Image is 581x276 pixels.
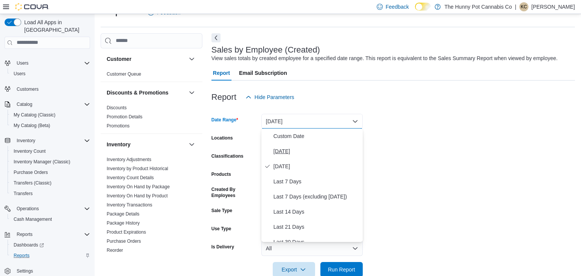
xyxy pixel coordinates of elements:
h3: Sales by Employee (Created) [211,45,320,54]
span: Dashboards [11,240,90,250]
span: Run Report [328,266,355,273]
a: Product Expirations [107,229,146,235]
div: Discounts & Promotions [101,103,202,133]
a: Customers [14,85,42,94]
a: Inventory On Hand by Package [107,184,170,189]
a: My Catalog (Classic) [11,110,59,119]
button: Inventory [2,135,93,146]
span: Operations [17,206,39,212]
button: My Catalog (Classic) [8,110,93,120]
a: Transfers (Classic) [11,178,54,188]
span: Settings [14,266,90,276]
button: Users [14,59,31,68]
span: Inventory On Hand by Package [107,184,170,190]
a: Package History [107,220,140,226]
span: My Catalog (Beta) [14,122,50,129]
span: Customers [14,84,90,94]
a: Cash Management [11,215,55,224]
span: Last 7 Days [273,177,360,186]
a: Purchase Orders [107,239,141,244]
a: Settings [14,267,36,276]
h3: Customer [107,55,131,63]
span: Catalog [17,101,32,107]
button: Operations [14,204,42,213]
button: My Catalog (Beta) [8,120,93,131]
span: Users [11,69,90,78]
button: Reports [14,230,36,239]
button: Customers [2,84,93,95]
span: Reports [17,231,33,237]
button: Inventory [107,141,186,148]
button: Transfers (Classic) [8,178,93,188]
span: Users [17,60,28,66]
div: Customer [101,70,202,82]
label: Date Range [211,117,238,123]
span: [DATE] [273,162,360,171]
button: Reports [8,250,93,261]
span: Report [213,65,230,81]
label: Products [211,171,231,177]
span: Promotion Details [107,114,143,120]
label: Classifications [211,153,244,159]
button: Reports [2,229,93,240]
span: Reports [11,251,90,260]
a: Dashboards [8,240,93,250]
span: Discounts [107,105,127,111]
span: Purchase Orders [11,168,90,177]
a: Customer Queue [107,71,141,77]
button: [DATE] [261,114,363,129]
button: All [261,241,363,256]
span: Settings [17,268,33,274]
div: Kyle Chamaillard [519,2,528,11]
span: Customers [17,86,39,92]
button: Purchase Orders [8,167,93,178]
span: Custom Date [273,132,360,141]
a: Discounts [107,105,127,110]
span: Inventory Manager (Classic) [11,157,90,166]
a: Dashboards [11,240,47,250]
h3: Inventory [107,141,130,148]
span: Inventory Count Details [107,175,154,181]
span: Feedback [386,3,409,11]
span: Inventory Count [11,147,90,156]
span: My Catalog (Classic) [14,112,56,118]
label: Created By Employees [211,186,258,198]
span: Load All Apps in [GEOGRAPHIC_DATA] [21,19,90,34]
span: [DATE] [273,147,360,156]
span: Cash Management [11,215,90,224]
div: View sales totals by created employee for a specified date range. This report is equivalent to th... [211,54,558,62]
span: Catalog [14,100,90,109]
span: Operations [14,204,90,213]
div: Inventory [101,155,202,267]
button: Catalog [14,100,35,109]
span: Promotions [107,123,130,129]
span: Reports [14,253,30,259]
p: [PERSON_NAME] [531,2,575,11]
span: Last 30 Days [273,237,360,247]
span: Transfers [14,191,33,197]
span: Inventory On Hand by Product [107,193,168,199]
div: Select listbox [261,129,363,242]
span: Inventory Count [14,148,46,154]
a: Promotion Details [107,114,143,119]
a: Reorder [107,248,123,253]
a: Inventory On Hand by Product [107,193,168,198]
span: Purchase Orders [14,169,48,175]
button: Discounts & Promotions [107,89,186,96]
button: Users [8,68,93,79]
label: Locations [211,135,233,141]
span: Inventory Manager (Classic) [14,159,70,165]
button: Customer [187,54,196,64]
a: Package Details [107,211,140,217]
span: Cash Management [14,216,52,222]
span: Purchase Orders [107,238,141,244]
span: Reports [14,230,90,239]
button: Customer [107,55,186,63]
a: Reports [11,251,33,260]
a: Inventory Adjustments [107,157,151,162]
